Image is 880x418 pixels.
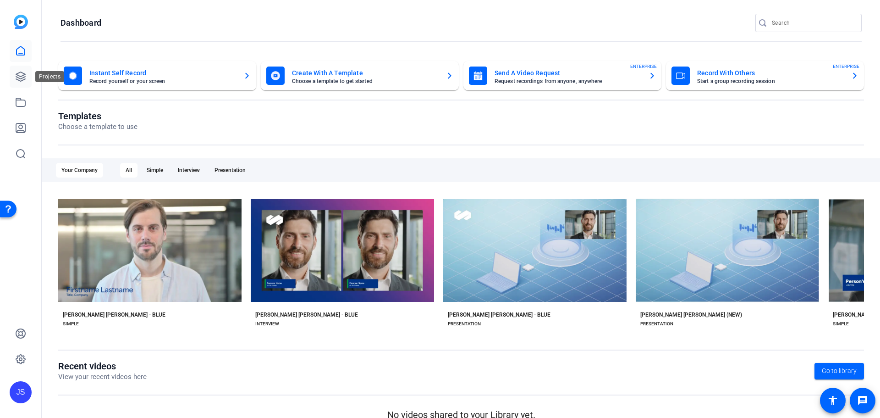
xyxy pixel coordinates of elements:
[89,67,236,78] mat-card-title: Instant Self Record
[58,372,147,382] p: View your recent videos here
[463,61,661,90] button: Send A Video RequestRequest recordings from anyone, anywhereENTERPRISE
[448,311,550,318] div: [PERSON_NAME] [PERSON_NAME] - BLUE
[772,17,854,28] input: Search
[833,320,849,328] div: SIMPLE
[814,363,864,379] a: Go to library
[89,78,236,84] mat-card-subtitle: Record yourself or your screen
[857,395,868,406] mat-icon: message
[822,366,857,376] span: Go to library
[255,311,358,318] div: [PERSON_NAME] [PERSON_NAME] - BLUE
[58,111,137,122] h1: Templates
[833,63,859,70] span: ENTERPRISE
[292,78,439,84] mat-card-subtitle: Choose a template to get started
[495,67,641,78] mat-card-title: Send A Video Request
[640,311,742,318] div: [PERSON_NAME] [PERSON_NAME] (NEW)
[697,67,844,78] mat-card-title: Record With Others
[63,320,79,328] div: SIMPLE
[35,71,64,82] div: Projects
[14,15,28,29] img: blue-gradient.svg
[666,61,864,90] button: Record With OthersStart a group recording sessionENTERPRISE
[495,78,641,84] mat-card-subtitle: Request recordings from anyone, anywhere
[640,320,673,328] div: PRESENTATION
[58,122,137,132] p: Choose a template to use
[58,361,147,372] h1: Recent videos
[120,163,137,178] div: All
[58,61,256,90] button: Instant Self RecordRecord yourself or your screen
[172,163,205,178] div: Interview
[261,61,459,90] button: Create With A TemplateChoose a template to get started
[630,63,657,70] span: ENTERPRISE
[63,311,165,318] div: [PERSON_NAME] [PERSON_NAME] - BLUE
[60,17,101,28] h1: Dashboard
[827,395,838,406] mat-icon: accessibility
[209,163,251,178] div: Presentation
[56,163,103,178] div: Your Company
[141,163,169,178] div: Simple
[255,320,279,328] div: INTERVIEW
[697,78,844,84] mat-card-subtitle: Start a group recording session
[10,381,32,403] div: JS
[448,320,481,328] div: PRESENTATION
[292,67,439,78] mat-card-title: Create With A Template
